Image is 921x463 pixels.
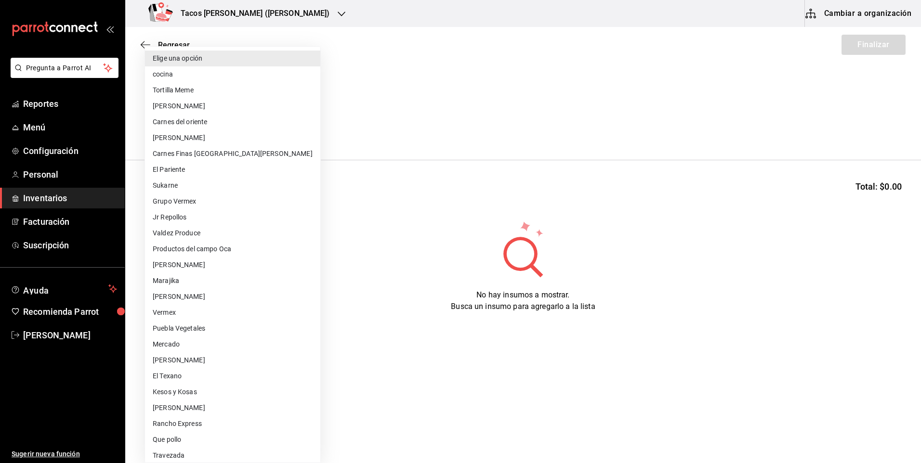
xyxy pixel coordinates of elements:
[145,130,320,146] li: [PERSON_NAME]
[145,368,320,384] li: El Texano
[145,146,320,162] li: Carnes Finas [GEOGRAPHIC_DATA][PERSON_NAME]
[145,162,320,178] li: El Pariente
[145,114,320,130] li: Carnes del oriente
[145,400,320,416] li: [PERSON_NAME]
[145,82,320,98] li: Tortilla Meme
[145,257,320,273] li: [PERSON_NAME]
[145,305,320,321] li: Vermex
[145,209,320,225] li: Jr Repollos
[145,289,320,305] li: [PERSON_NAME]
[145,352,320,368] li: [PERSON_NAME]
[145,225,320,241] li: Valdez Produce
[145,384,320,400] li: Kesos y Kosas
[145,321,320,336] li: Puebla Vegetales
[145,98,320,114] li: [PERSON_NAME]
[145,416,320,432] li: Rancho Express
[145,336,320,352] li: Mercado
[145,178,320,193] li: Sukarne
[145,273,320,289] li: Marajika
[145,432,320,448] li: Que pollo
[145,66,320,82] li: cocina
[145,241,320,257] li: Productos del campo Oca
[145,193,320,209] li: Grupo Vermex
[145,51,320,66] li: Elige una opción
